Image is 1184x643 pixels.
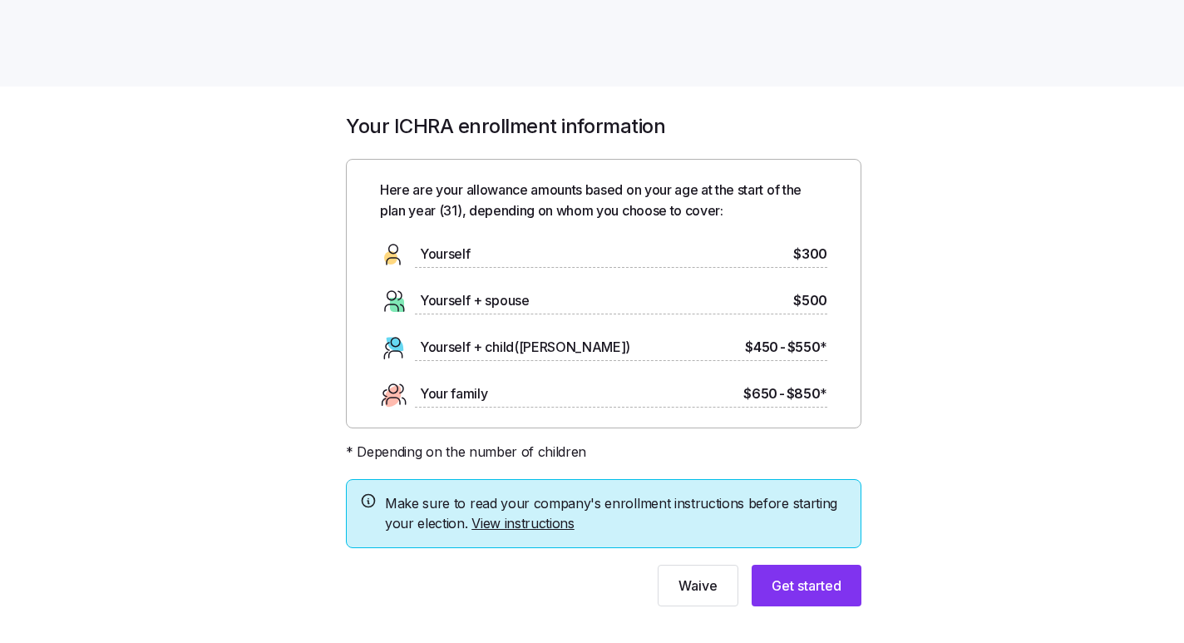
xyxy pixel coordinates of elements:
[385,493,847,535] span: Make sure to read your company's enrollment instructions before starting your election.
[745,337,778,358] span: $450
[420,337,630,358] span: Yourself + child([PERSON_NAME])
[787,337,827,358] span: $550
[780,337,786,358] span: -
[420,244,470,265] span: Yourself
[793,244,827,265] span: $300
[752,565,861,606] button: Get started
[779,383,785,404] span: -
[787,383,827,404] span: $850
[743,383,777,404] span: $650
[380,180,827,221] span: Here are your allowance amounts based on your age at the start of the plan year ( 31 ), depending...
[772,576,841,596] span: Get started
[420,383,487,404] span: Your family
[346,442,586,462] span: * Depending on the number of children
[471,515,575,532] a: View instructions
[678,576,718,596] span: Waive
[420,290,530,311] span: Yourself + spouse
[658,565,738,606] button: Waive
[346,113,861,139] h1: Your ICHRA enrollment information
[793,290,827,311] span: $500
